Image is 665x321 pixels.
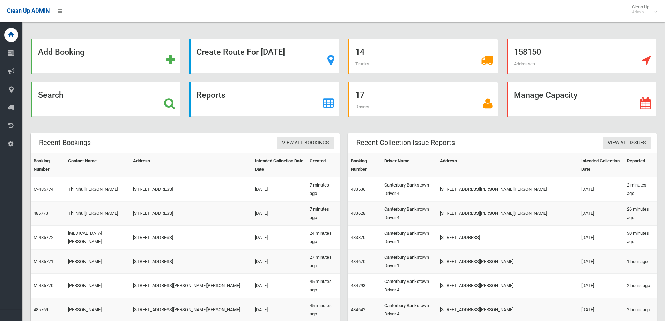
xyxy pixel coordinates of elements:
[351,187,365,192] a: 483536
[603,137,651,149] a: View All Issues
[252,202,307,226] td: [DATE]
[252,250,307,274] td: [DATE]
[578,226,624,250] td: [DATE]
[578,177,624,202] td: [DATE]
[437,226,578,250] td: [STREET_ADDRESS]
[351,259,365,264] a: 484670
[355,90,364,100] strong: 17
[130,177,252,202] td: [STREET_ADDRESS]
[507,39,657,74] a: 158150 Addresses
[578,250,624,274] td: [DATE]
[307,274,339,298] td: 45 minutes ago
[351,211,365,216] a: 483628
[624,177,657,202] td: 2 minutes ago
[31,153,65,177] th: Booking Number
[507,82,657,117] a: Manage Capacity
[65,153,130,177] th: Contact Name
[348,153,382,177] th: Booking Number
[348,39,498,74] a: 14 Trucks
[437,250,578,274] td: [STREET_ADDRESS][PERSON_NAME]
[7,8,50,14] span: Clean Up ADMIN
[34,283,53,288] a: M-485770
[31,39,181,74] a: Add Booking
[65,177,130,202] td: Thi Nhu [PERSON_NAME]
[382,274,437,298] td: Canterbury Bankstown Driver 4
[34,211,48,216] a: 485773
[65,274,130,298] td: [PERSON_NAME]
[348,82,498,117] a: 17 Drivers
[624,153,657,177] th: Reported
[38,90,64,100] strong: Search
[130,153,252,177] th: Address
[382,153,437,177] th: Driver Name
[437,177,578,202] td: [STREET_ADDRESS][PERSON_NAME][PERSON_NAME]
[351,235,365,240] a: 483870
[382,250,437,274] td: Canterbury Bankstown Driver 1
[514,90,577,100] strong: Manage Capacity
[130,226,252,250] td: [STREET_ADDRESS]
[628,4,656,15] span: Clean Up
[437,202,578,226] td: [STREET_ADDRESS][PERSON_NAME][PERSON_NAME]
[65,226,130,250] td: [MEDICAL_DATA][PERSON_NAME]
[578,202,624,226] td: [DATE]
[34,259,53,264] a: M-485771
[382,177,437,202] td: Canterbury Bankstown Driver 4
[307,202,339,226] td: 7 minutes ago
[632,9,649,15] small: Admin
[514,61,535,66] span: Addresses
[252,274,307,298] td: [DATE]
[624,250,657,274] td: 1 hour ago
[130,202,252,226] td: [STREET_ADDRESS]
[189,39,339,74] a: Create Route For [DATE]
[355,61,369,66] span: Trucks
[197,47,285,57] strong: Create Route For [DATE]
[624,274,657,298] td: 2 hours ago
[382,202,437,226] td: Canterbury Bankstown Driver 4
[189,82,339,117] a: Reports
[34,187,53,192] a: M-485774
[437,274,578,298] td: [STREET_ADDRESS][PERSON_NAME]
[437,153,578,177] th: Address
[130,250,252,274] td: [STREET_ADDRESS]
[252,177,307,202] td: [DATE]
[514,47,541,57] strong: 158150
[34,307,48,312] a: 485769
[252,153,307,177] th: Intended Collection Date Date
[31,136,99,149] header: Recent Bookings
[624,202,657,226] td: 26 minutes ago
[355,104,369,109] span: Drivers
[307,226,339,250] td: 24 minutes ago
[624,226,657,250] td: 30 minutes ago
[65,250,130,274] td: [PERSON_NAME]
[382,226,437,250] td: Canterbury Bankstown Driver 1
[277,137,334,149] a: View All Bookings
[355,47,364,57] strong: 14
[130,274,252,298] td: [STREET_ADDRESS][PERSON_NAME][PERSON_NAME]
[252,226,307,250] td: [DATE]
[31,82,181,117] a: Search
[307,177,339,202] td: 7 minutes ago
[65,202,130,226] td: Thi Nhu [PERSON_NAME]
[34,235,53,240] a: M-485772
[351,307,365,312] a: 484642
[197,90,226,100] strong: Reports
[348,136,463,149] header: Recent Collection Issue Reports
[578,153,624,177] th: Intended Collection Date
[307,153,339,177] th: Created
[38,47,84,57] strong: Add Booking
[307,250,339,274] td: 27 minutes ago
[578,274,624,298] td: [DATE]
[351,283,365,288] a: 484793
